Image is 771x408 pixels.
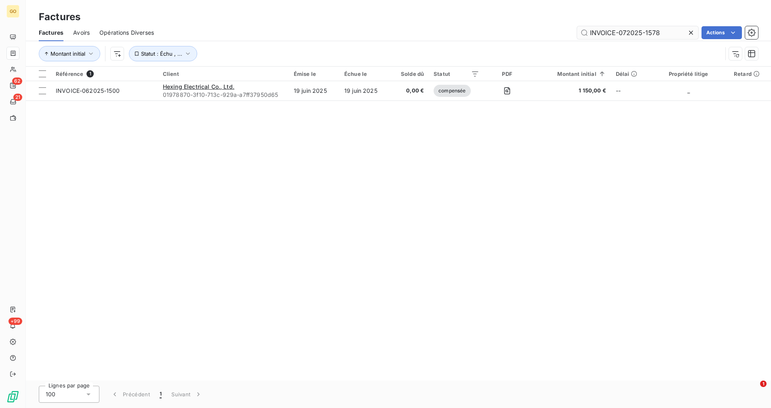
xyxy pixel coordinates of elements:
[395,71,424,77] div: Solde dû
[8,318,22,325] span: +99
[744,381,763,400] iframe: Intercom live chat
[294,71,335,77] div: Émise le
[611,81,648,100] td: --
[86,70,94,77] span: 1
[535,71,606,77] div: Montant initial
[141,50,182,57] span: Statut : Échu , ...
[489,71,526,77] div: PDF
[535,87,606,95] span: 1 150,00 €
[51,50,85,57] span: Montant initial
[434,71,479,77] div: Statut
[701,26,742,39] button: Actions
[39,46,100,61] button: Montant initial
[734,71,766,77] div: Retard
[46,390,55,398] span: 100
[39,10,80,24] h3: Factures
[155,386,166,403] button: 1
[13,94,22,101] span: 21
[6,5,19,18] div: GO
[56,71,83,77] span: Référence
[687,87,690,94] span: _
[6,390,19,403] img: Logo LeanPay
[653,71,724,77] div: Propriété litige
[56,87,120,94] span: INVOICE-062025-1500
[166,386,207,403] button: Suivant
[616,71,643,77] div: Délai
[160,390,162,398] span: 1
[163,91,284,99] span: 01978870-3f10-713c-929a-a7ff37950d65
[339,81,390,100] td: 19 juin 2025
[39,29,63,37] span: Factures
[106,386,155,403] button: Précédent
[577,26,698,39] input: Rechercher
[163,71,284,77] div: Client
[99,29,154,37] span: Opérations Diverses
[163,83,234,90] span: Hexing Electrical Co., Ltd.
[289,81,339,100] td: 19 juin 2025
[395,87,424,95] span: 0,00 €
[344,71,385,77] div: Échue le
[73,29,90,37] span: Avoirs
[434,85,470,97] span: compensée
[12,77,22,85] span: 62
[760,381,767,387] span: 1
[129,46,197,61] button: Statut : Échu , ...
